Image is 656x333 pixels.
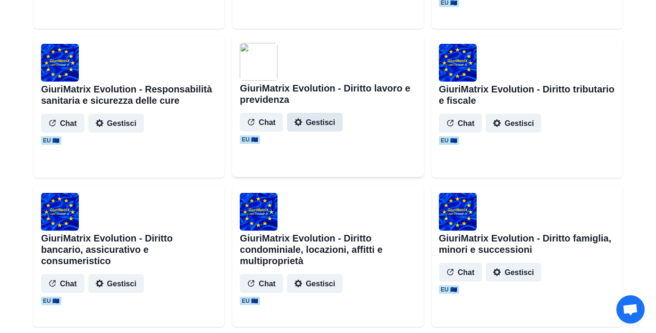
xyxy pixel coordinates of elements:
[240,193,278,231] img: user%2F1706%2F174da808-a3df-4f62-bc81-3bfcd94179e8
[240,274,283,293] button: Chat
[439,44,477,82] img: user%2F1706%2F7a9b5178-3cf7-4c01-9af4-9342a7a59807
[240,135,260,144] span: EU 🇪🇺
[41,233,217,266] h2: GiuriMatrix Evolution - Diritto bancario, assicurativo e consumeristico
[439,83,615,106] h2: GiuriMatrix Evolution - Diritto tributario e fiscale
[287,113,343,132] button: Gestisci
[41,44,79,82] img: user%2F1706%2F4061d951-a125-48ee-9e4b-1ec09309bf01
[41,297,61,305] span: EU 🇪🇺
[287,274,343,293] button: Gestisci
[486,114,541,133] button: Gestisci
[439,193,477,231] img: user%2F1706%2F743ffb10-1b89-4ca6-9336-2c93b9db6fba
[41,193,79,231] img: user%2F1706%2F733030d0-45fe-4b5e-9c3c-5062934d7c13
[88,114,144,133] button: Gestisci
[88,274,144,293] button: Gestisci
[240,113,283,132] button: Chat
[240,43,278,81] img: user%2F1706%2F922292aa-ee27-4b70-86b4-9c4158a911e7
[240,83,416,105] h2: GiuriMatrix Evolution - Diritto lavoro e previdenza
[439,285,459,294] span: EU 🇪🇺
[41,274,84,293] button: Chat
[41,114,84,133] button: Chat
[41,83,217,106] h2: GiuriMatrix Evolution - Responsabilità sanitaria e sicurezza delle cure
[240,233,416,266] h2: GiuriMatrix Evolution - Diritto condominiale, locazioni, affitti e multiproprietà
[439,136,459,145] span: EU 🇪🇺
[439,233,615,255] h2: GiuriMatrix Evolution - Diritto famiglia, minori e successioni
[439,263,482,282] button: Chat
[486,263,541,282] button: Gestisci
[41,136,61,145] span: EU 🇪🇺
[240,297,260,305] span: EU 🇪🇺
[616,295,645,324] div: Aprire la chat
[439,114,482,133] button: Chat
